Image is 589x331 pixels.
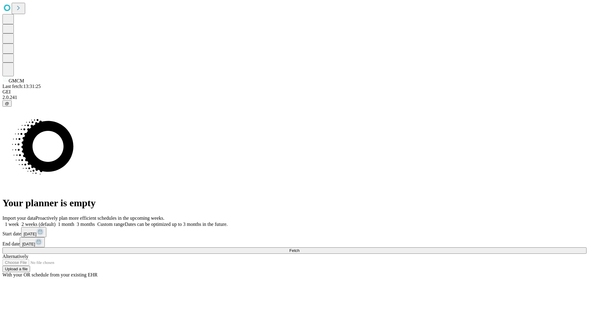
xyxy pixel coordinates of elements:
[2,84,41,89] span: Last fetch: 13:31:25
[9,78,24,83] span: GMCM
[2,95,587,100] div: 2.0.241
[125,222,228,227] span: Dates can be optimized up to 3 months in the future.
[21,222,56,227] span: 2 weeks (default)
[97,222,125,227] span: Custom range
[2,215,36,221] span: Import your data
[2,227,587,237] div: Start date
[2,272,98,277] span: With your OR schedule from your existing EHR
[21,227,46,237] button: [DATE]
[2,89,587,95] div: GEI
[289,248,299,253] span: Fetch
[2,266,30,272] button: Upload a file
[77,222,95,227] span: 3 months
[5,222,19,227] span: 1 week
[20,237,45,247] button: [DATE]
[58,222,74,227] span: 1 month
[2,247,587,254] button: Fetch
[2,100,12,107] button: @
[22,242,35,246] span: [DATE]
[24,232,37,236] span: [DATE]
[5,101,9,106] span: @
[36,215,164,221] span: Proactively plan more efficient schedules in the upcoming weeks.
[2,254,28,259] span: Alternatively
[2,197,587,209] h1: Your planner is empty
[2,237,587,247] div: End date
